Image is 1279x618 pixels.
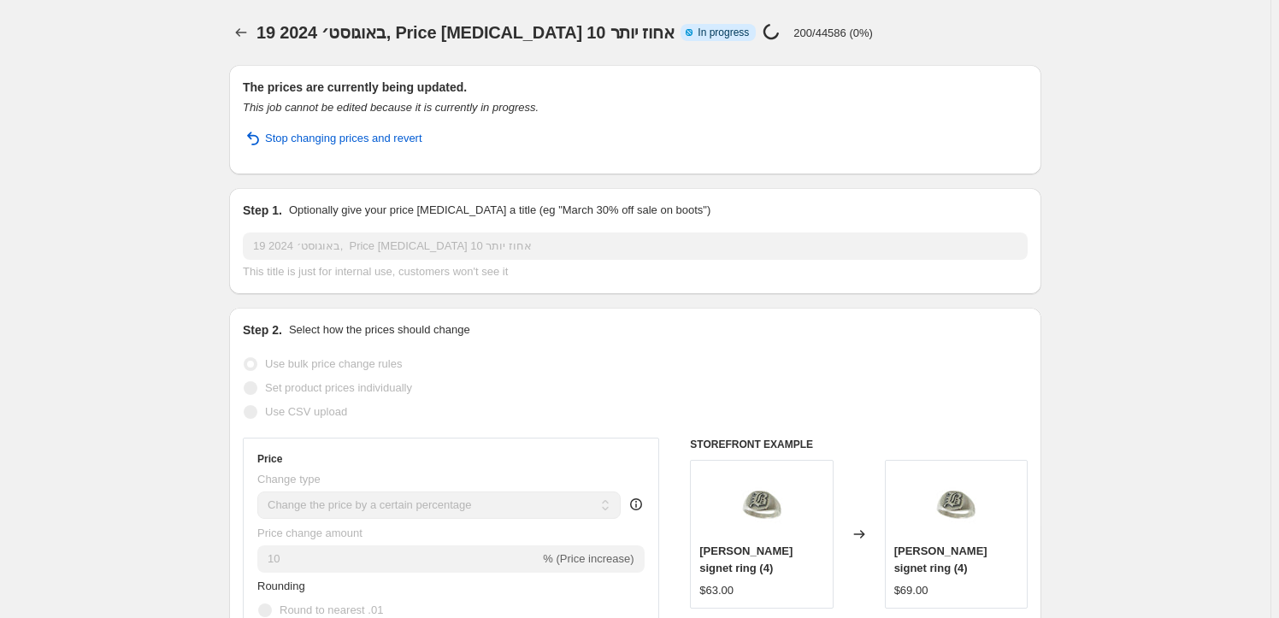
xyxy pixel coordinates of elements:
[698,26,749,39] span: In progress
[243,321,282,338] h2: Step 2.
[265,381,412,394] span: Set product prices individually
[257,473,321,486] span: Change type
[257,545,539,573] input: -15
[690,438,1028,451] h6: STOREFRONT EXAMPLE
[280,603,383,616] span: Round to nearest .01
[243,232,1028,260] input: 30% off holiday sale
[894,582,928,599] div: $69.00
[922,469,990,538] img: il_340x270.1366337307_1op0_80x.jpg
[257,452,282,466] h3: Price
[229,21,253,44] button: Price change jobs
[628,496,645,513] div: help
[265,405,347,418] span: Use CSV upload
[243,79,1028,96] h2: The prices are currently being updated.
[289,321,470,338] p: Select how the prices should change
[243,101,539,114] i: This job cannot be edited because it is currently in progress.
[257,527,362,539] span: Price change amount
[243,265,508,278] span: This title is just for internal use, customers won't see it
[289,202,710,219] p: Optionally give your price [MEDICAL_DATA] a title (eg "March 30% off sale on boots")
[257,580,305,592] span: Rounding
[233,125,433,152] button: Stop changing prices and revert
[243,202,282,219] h2: Step 1.
[265,357,402,370] span: Use bulk price change rules
[256,23,674,42] span: 19 באוגוסט׳ 2024, Price [MEDICAL_DATA] 10 אחוז יותר
[543,552,634,565] span: % (Price increase)
[793,26,873,39] p: 200/44586 (0%)
[699,544,793,574] span: [PERSON_NAME] signet ring (4)
[699,582,734,599] div: $63.00
[265,130,422,147] span: Stop changing prices and revert
[728,469,796,538] img: il_340x270.1366337307_1op0_80x.jpg
[894,544,987,574] span: [PERSON_NAME] signet ring (4)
